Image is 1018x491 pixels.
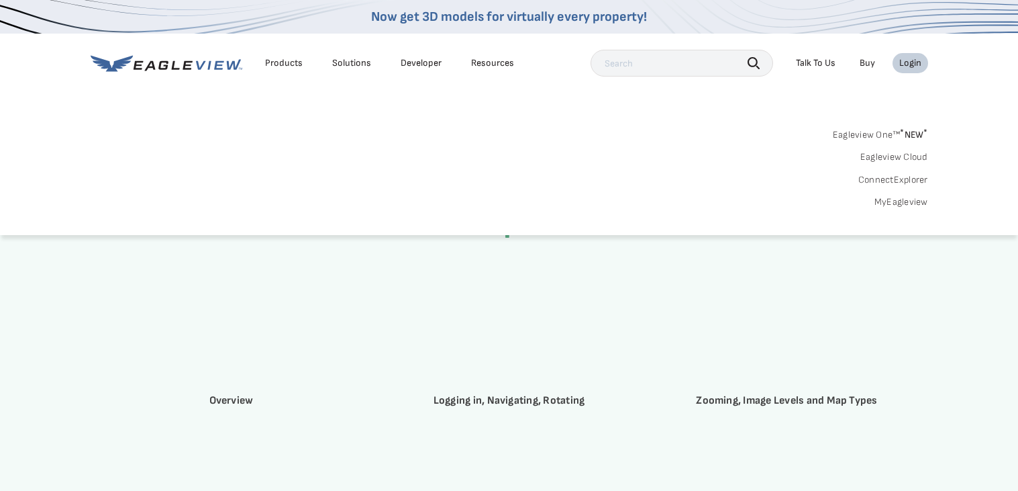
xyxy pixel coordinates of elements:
span: NEW [900,129,927,140]
strong: Zooming, Image Levels and Map Types [696,394,877,407]
a: MyEagleview [874,196,928,208]
strong: Logging in, Navigating, Rotating [434,394,585,407]
a: Eagleview Cloud [860,151,928,163]
div: Solutions [332,57,371,69]
div: Resources [471,57,514,69]
a: ConnectExplorer [858,174,928,186]
a: Now get 3D models for virtually every property! [371,9,647,25]
a: Eagleview One™*NEW* [833,125,928,140]
a: Developer [401,57,442,69]
a: Buy [860,57,875,69]
input: Search [591,50,773,77]
div: Talk To Us [796,57,835,69]
div: Login [899,57,921,69]
strong: Overview [209,394,254,407]
div: Products [265,57,303,69]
